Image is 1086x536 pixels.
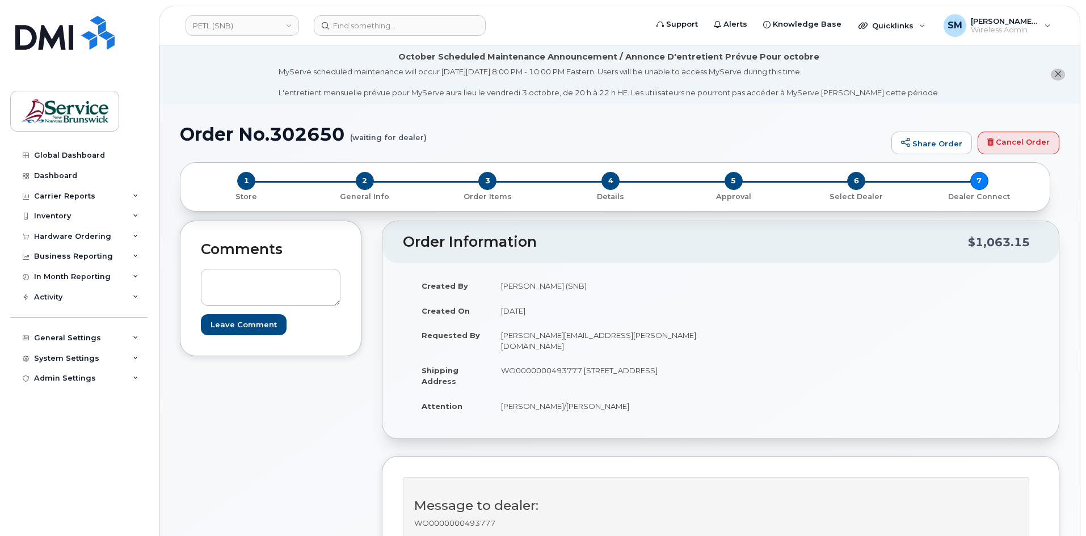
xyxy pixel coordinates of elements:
[491,394,712,419] td: [PERSON_NAME]/[PERSON_NAME]
[799,192,914,202] p: Select Dealer
[478,172,496,190] span: 3
[1051,69,1065,81] button: close notification
[237,172,255,190] span: 1
[422,306,470,315] strong: Created On
[356,172,374,190] span: 2
[422,366,458,386] strong: Shipping Address
[414,518,1018,529] p: WO0000000493777
[795,190,918,202] a: 6 Select Dealer
[422,402,462,411] strong: Attention
[672,190,795,202] a: 5 Approval
[676,192,790,202] p: Approval
[491,358,712,393] td: WO0000000493777 [STREET_ADDRESS]
[194,192,299,202] p: Store
[491,323,712,358] td: [PERSON_NAME][EMAIL_ADDRESS][PERSON_NAME][DOMAIN_NAME]
[304,190,427,202] a: 2 General Info
[279,66,940,98] div: MyServe scheduled maintenance will occur [DATE][DATE] 8:00 PM - 10:00 PM Eastern. Users will be u...
[422,281,468,290] strong: Created By
[549,190,672,202] a: 4 Details
[891,132,972,154] a: Share Order
[398,51,819,63] div: October Scheduled Maintenance Announcement / Annonce D'entretient Prévue Pour octobre
[201,242,340,258] h2: Comments
[414,499,1018,513] h3: Message to dealer:
[190,190,304,202] a: 1 Store
[403,234,968,250] h2: Order Information
[491,273,712,298] td: [PERSON_NAME] (SNB)
[422,331,480,340] strong: Requested By
[431,192,545,202] p: Order Items
[968,231,1030,253] div: $1,063.15
[201,314,287,335] input: Leave Comment
[978,132,1059,154] a: Cancel Order
[180,124,886,144] h1: Order No.302650
[847,172,865,190] span: 6
[308,192,422,202] p: General Info
[350,124,427,142] small: (waiting for dealer)
[426,190,549,202] a: 3 Order Items
[725,172,743,190] span: 5
[601,172,620,190] span: 4
[491,298,712,323] td: [DATE]
[554,192,668,202] p: Details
